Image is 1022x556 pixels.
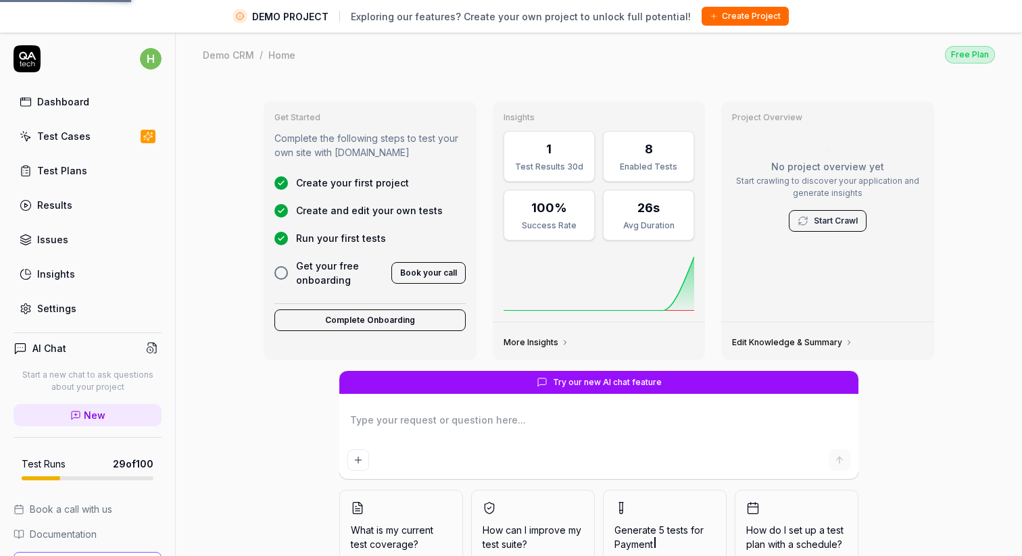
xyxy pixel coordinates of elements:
h3: Project Overview [732,112,923,123]
p: Start crawling to discover your application and generate insights [732,175,923,199]
a: Insights [14,261,162,287]
span: New [84,408,105,422]
div: 26s [637,199,660,217]
a: Edit Knowledge & Summary [732,337,853,348]
span: How do I set up a test plan with a schedule? [746,523,847,551]
div: Demo CRM [203,48,254,61]
a: Settings [14,295,162,322]
span: How can I improve my test suite? [483,523,583,551]
button: Create Project [702,7,789,26]
span: Exploring our features? Create your own project to unlock full potential! [351,9,691,24]
div: 8 [645,140,653,158]
div: Test Results 30d [512,161,586,173]
p: Start a new chat to ask questions about your project [14,369,162,393]
p: Complete the following steps to test your own site with [DOMAIN_NAME] [274,131,466,159]
h3: Insights [504,112,695,123]
a: Book your call [391,265,466,278]
h5: Test Runs [22,458,66,470]
div: Avg Duration [612,220,685,232]
p: No project overview yet [732,159,923,174]
div: Dashboard [37,95,89,109]
div: Settings [37,301,76,315]
div: Insights [37,267,75,281]
span: What is my current test coverage? [351,523,452,551]
div: Results [37,198,72,212]
span: Try our new AI chat feature [553,376,662,388]
span: Generate 5 tests for [614,523,715,551]
a: More Insights [504,337,569,348]
span: Create your first project [296,176,409,190]
div: 100% [531,199,567,217]
span: Get your free onboarding [296,259,383,287]
span: h [140,48,162,70]
h3: Get Started [274,112,466,123]
button: h [140,45,162,72]
button: Complete Onboarding [274,309,466,331]
div: Success Rate [512,220,586,232]
div: Free Plan [945,46,995,64]
span: Run your first tests [296,231,386,245]
a: Issues [14,226,162,253]
div: Test Cases [37,129,91,143]
a: Documentation [14,527,162,541]
div: Home [268,48,295,61]
h4: AI Chat [32,341,66,355]
a: Test Cases [14,123,162,149]
button: Add attachment [347,449,369,471]
span: 29 of 100 [113,457,153,471]
div: Enabled Tests [612,161,685,173]
span: Book a call with us [30,502,112,516]
button: Book your call [391,262,466,284]
a: Start Crawl [814,215,858,227]
div: Test Plans [37,163,87,178]
a: Dashboard [14,89,162,115]
a: Results [14,192,162,218]
span: DEMO PROJECT [252,9,328,24]
span: Create and edit your own tests [296,203,443,218]
div: 1 [546,140,552,158]
button: Free Plan [945,45,995,64]
div: Issues [37,232,68,247]
a: New [14,404,162,426]
a: Test Plans [14,157,162,184]
a: Book a call with us [14,502,162,516]
span: Payment [614,538,653,550]
div: / [260,48,263,61]
span: Documentation [30,527,97,541]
